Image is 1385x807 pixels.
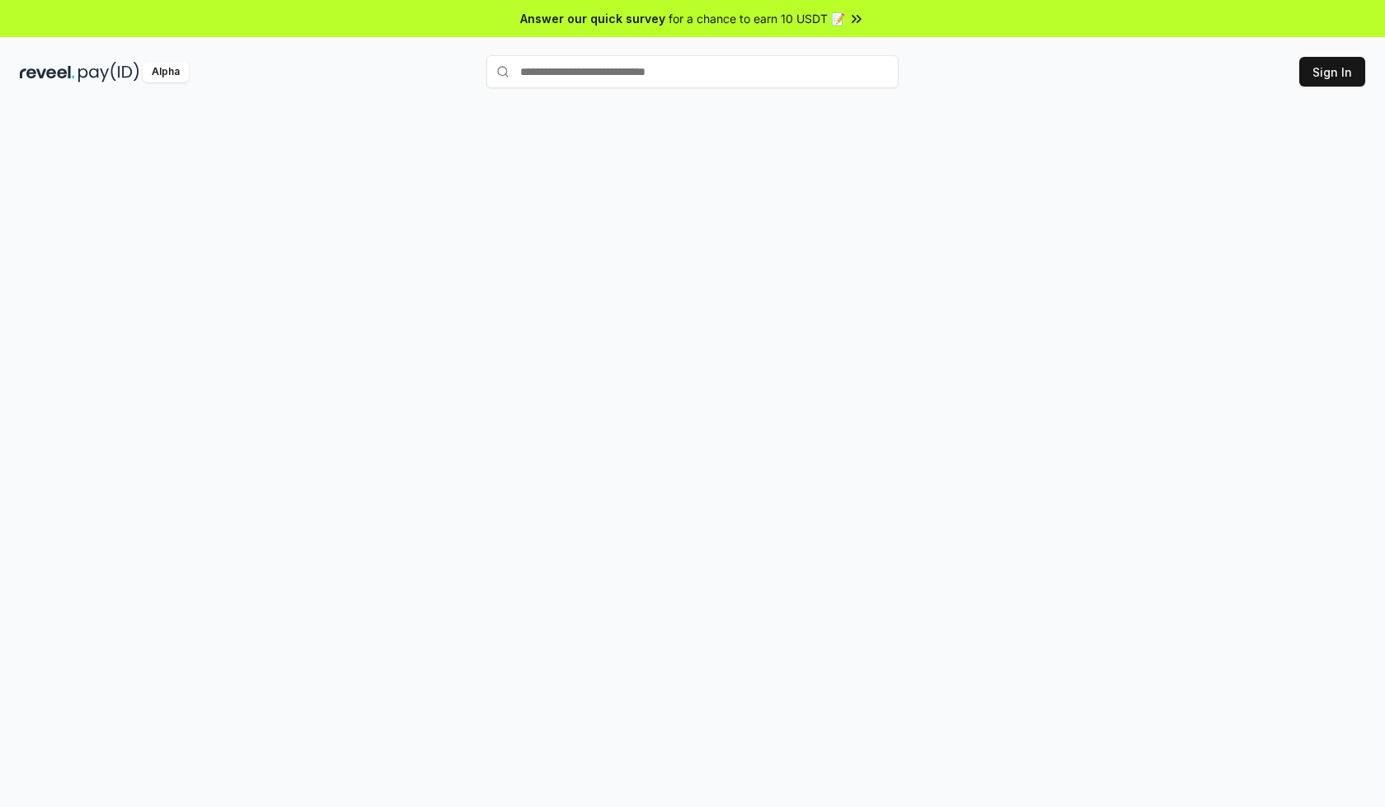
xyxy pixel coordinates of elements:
[78,62,139,82] img: pay_id
[143,62,189,82] div: Alpha
[20,62,75,82] img: reveel_dark
[1299,57,1365,87] button: Sign In
[669,10,845,27] span: for a chance to earn 10 USDT 📝
[520,10,665,27] span: Answer our quick survey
